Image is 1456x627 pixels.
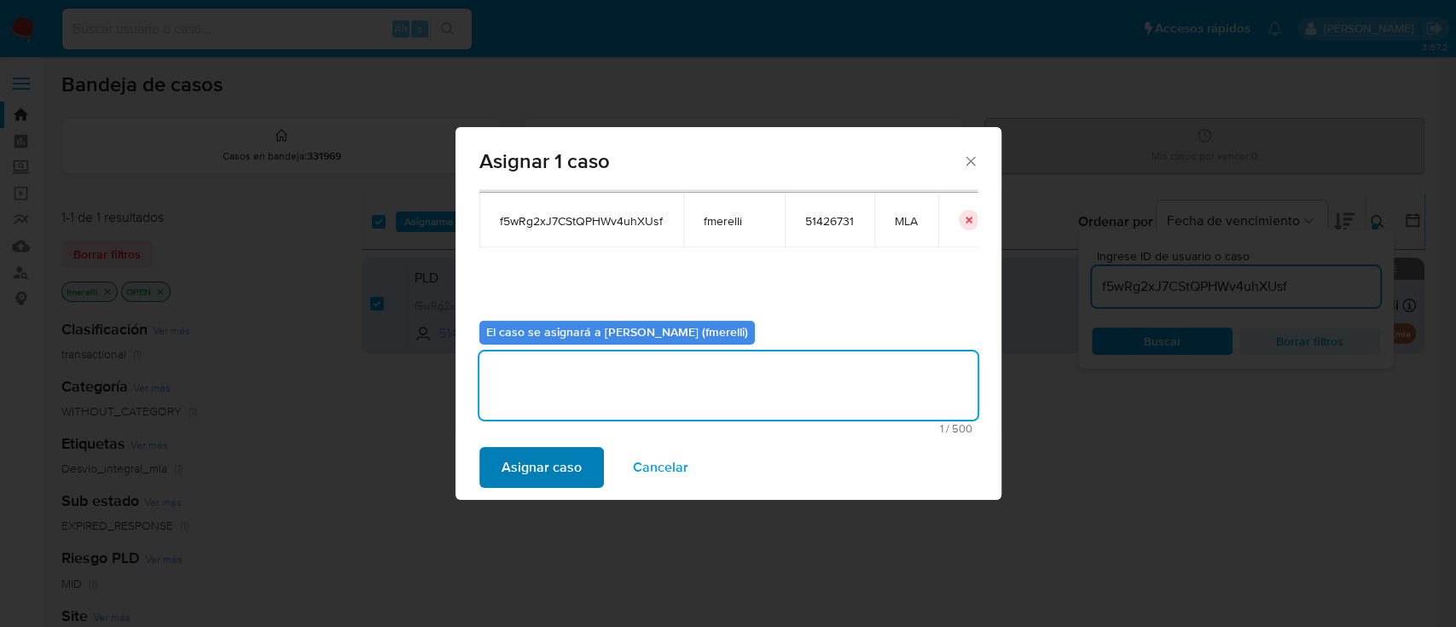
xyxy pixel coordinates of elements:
[611,447,711,488] button: Cancelar
[805,213,854,229] span: 51426731
[486,323,748,340] b: El caso se asignará a [PERSON_NAME] (fmerelli)
[633,449,688,486] span: Cancelar
[455,127,1001,500] div: assign-modal
[704,213,764,229] span: fmerelli
[959,210,979,230] button: icon-button
[500,213,663,229] span: f5wRg2xJ7CStQPHWv4uhXUsf
[479,447,604,488] button: Asignar caso
[484,423,972,434] span: Máximo 500 caracteres
[479,151,963,171] span: Asignar 1 caso
[895,213,918,229] span: MLA
[962,153,977,168] button: Cerrar ventana
[502,449,582,486] span: Asignar caso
